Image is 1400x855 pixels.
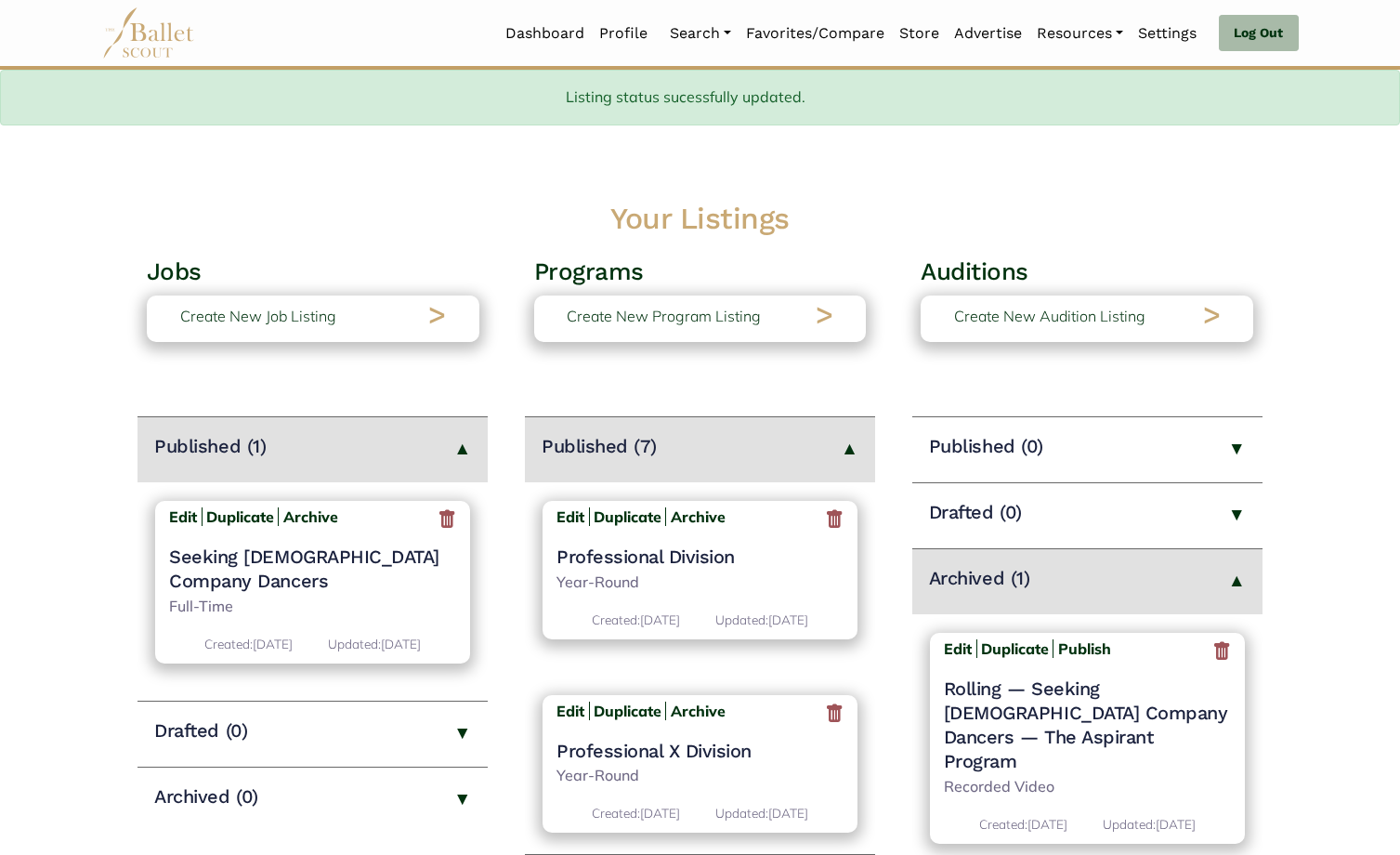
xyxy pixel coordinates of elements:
[328,634,421,654] p: [DATE]
[929,566,1029,590] h4: Archived (1)
[169,507,203,526] a: Edit
[892,14,947,53] a: Store
[665,507,726,526] a: Archive
[534,296,867,342] a: Create New Program Listing>
[556,571,844,595] p: Year-Round
[542,434,657,458] h4: Published (7)
[929,434,1043,458] h4: Published (0)
[1053,639,1111,658] a: Publish
[592,14,655,53] a: Profile
[944,677,1228,748] span: — Seeking [DEMOGRAPHIC_DATA] Company Dancers
[715,803,808,823] p: [DATE]
[180,305,336,329] p: Create New Job Listing
[979,814,1067,835] p: [DATE]
[921,296,1253,342] a: Create New Audition Listing>
[147,296,479,342] a: Create New Job Listing>
[592,610,680,630] p: [DATE]
[556,702,590,720] a: Edit
[665,702,726,720] a: Archive
[944,639,972,658] b: Edit
[947,14,1029,53] a: Advertise
[1203,296,1221,335] h2: >
[567,305,761,329] p: Create New Program Listing
[204,636,253,651] span: Created:
[944,726,1153,772] span: — The Aspirant Program
[592,805,640,821] span: Created:
[154,784,257,809] h4: Archived (0)
[929,500,1022,524] h4: Drafted (0)
[556,764,844,788] p: Year-Round
[1029,14,1131,53] a: Resources
[816,296,833,335] h2: >
[154,718,247,743] h4: Drafted (0)
[154,434,266,458] h4: Published (1)
[498,14,592,53] a: Dashboard
[944,677,1231,773] a: Rolling — Seeking [DEMOGRAPHIC_DATA] Company Dancers — The Aspirant Program
[278,507,338,526] a: Archive
[594,507,661,526] a: Duplicate
[739,14,892,53] a: Favorites/Compare
[169,507,197,526] b: Edit
[671,702,726,720] b: Archive
[556,507,590,526] a: Edit
[169,545,456,593] a: Seeking [DEMOGRAPHIC_DATA] Company Dancers
[715,805,768,821] span: Updated:
[715,610,808,630] p: [DATE]
[594,702,661,720] a: Duplicate
[944,775,1231,799] p: Recorded Video
[921,256,1253,288] h3: Auditions
[556,545,844,569] a: Professional Division
[169,595,456,619] p: Full-Time
[1058,639,1111,658] b: Publish
[954,305,1145,329] p: Create New Audition Listing
[147,256,479,288] h3: Jobs
[556,739,844,763] a: Professional X Division
[944,639,977,658] a: Edit
[556,702,584,720] b: Edit
[428,296,446,335] h2: >
[206,507,274,526] a: Duplicate
[1103,816,1156,832] span: Updated:
[328,636,381,651] span: Updated:
[592,803,680,823] p: [DATE]
[204,634,293,654] p: [DATE]
[662,14,739,53] a: Search
[283,507,338,526] b: Archive
[1103,814,1196,835] p: [DATE]
[715,612,768,627] span: Updated:
[671,507,726,526] b: Archive
[981,639,1049,658] a: Duplicate
[556,507,584,526] b: Edit
[944,677,1231,773] h4: Rolling
[1131,14,1204,53] a: Settings
[534,256,867,288] h3: Programs
[979,816,1027,832] span: Created:
[1219,15,1298,52] a: Log Out
[592,612,640,627] span: Created:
